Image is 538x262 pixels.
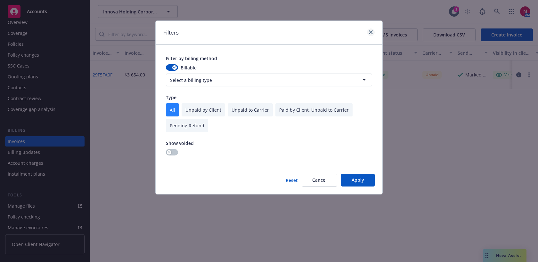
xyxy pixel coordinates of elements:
div: Billable [166,64,372,71]
span: Type [166,94,176,100]
span: Filter by billing method [166,55,217,61]
button: Reset [286,177,298,184]
span: Show voided [166,140,194,146]
a: close [367,28,375,36]
button: Cancel [302,174,337,187]
button: Apply [341,174,375,187]
h1: Filters [163,28,179,37]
